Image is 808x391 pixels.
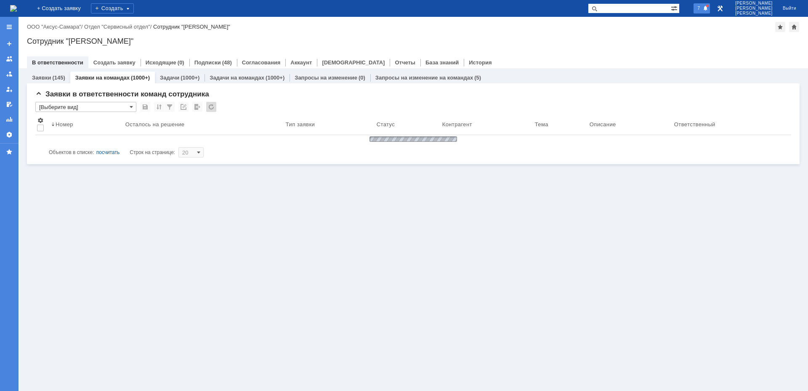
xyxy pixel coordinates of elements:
a: Заявки в моей ответственности [3,67,16,81]
a: Перейти на домашнюю страницу [10,5,17,12]
a: Согласования [242,59,281,66]
th: Осталось на решение [124,115,284,135]
div: Ответственный [674,121,715,128]
a: Отчеты [3,113,16,126]
th: Статус [375,115,441,135]
span: Настройки [37,117,44,124]
a: Отдел "Сервисный отдел" [84,24,150,30]
th: Тип заявки [284,115,375,135]
div: Описание [590,121,616,128]
span: [PERSON_NAME] [735,11,773,16]
a: База знаний [425,59,459,66]
a: Заявки на командах [75,74,130,81]
a: Заявки на командах [3,52,16,66]
a: Аккаунт [290,59,312,66]
div: Экспорт списка [192,102,202,112]
div: Сотрудник "[PERSON_NAME]" [27,37,800,45]
div: (5) [474,74,481,81]
div: (48) [222,59,232,66]
a: История [469,59,492,66]
a: Мои согласования [3,98,16,111]
img: wJIQAAOwAAAAAAAAAAAA== [367,135,460,143]
div: (1000+) [181,74,199,81]
a: Задачи [160,74,179,81]
th: Контрагент [441,115,533,135]
div: Сотрудник "[PERSON_NAME]" [153,24,230,30]
i: Строк на странице: [49,147,175,157]
div: Сделать домашней страницей [789,22,799,32]
a: Исходящие [146,59,176,66]
th: Ответственный [672,115,791,135]
a: В ответственности [32,59,83,66]
a: Запросы на изменение на командах [375,74,473,81]
span: Заявки в ответственности команд сотрудника [35,90,209,98]
div: (1000+) [131,74,150,81]
div: Тема [535,121,548,128]
a: Заявки [32,74,51,81]
div: Скопировать ссылку на список [178,102,189,112]
th: Номер [50,115,124,135]
div: Контрагент [442,121,472,128]
div: (0) [359,74,365,81]
div: Добавить в избранное [775,22,785,32]
div: Фильтрация... [165,102,175,112]
a: ООО "Аксус-Самара" [27,24,81,30]
div: Осталось на решение [125,121,185,128]
th: Тема [533,115,588,135]
img: logo [10,5,17,12]
a: [DEMOGRAPHIC_DATA] [322,59,385,66]
div: / [84,24,153,30]
div: Создать [91,3,134,13]
div: (145) [52,74,65,81]
div: Сортировка... [154,102,164,112]
a: Запросы на изменение [295,74,357,81]
div: Номер [56,121,73,128]
a: Настройки [3,128,16,141]
a: Перейти в интерфейс администратора [715,3,725,13]
a: Задачи на командах [210,74,264,81]
a: Создать заявку [3,37,16,51]
span: Объектов в списке: [49,149,94,155]
div: / [27,24,84,30]
a: Отчеты [395,59,415,66]
div: (1000+) [266,74,284,81]
div: (0) [178,59,184,66]
span: Расширенный поиск [671,4,679,12]
div: Сохранить вид [140,102,150,112]
span: 7 [695,5,703,11]
div: Статус [377,121,395,128]
div: Обновлять список [206,102,216,112]
a: Создать заявку [93,59,136,66]
div: посчитать [96,147,120,157]
span: [PERSON_NAME] [735,6,773,11]
a: Мои заявки [3,82,16,96]
span: [PERSON_NAME] [735,1,773,6]
a: Подписки [194,59,221,66]
div: Тип заявки [286,121,315,128]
